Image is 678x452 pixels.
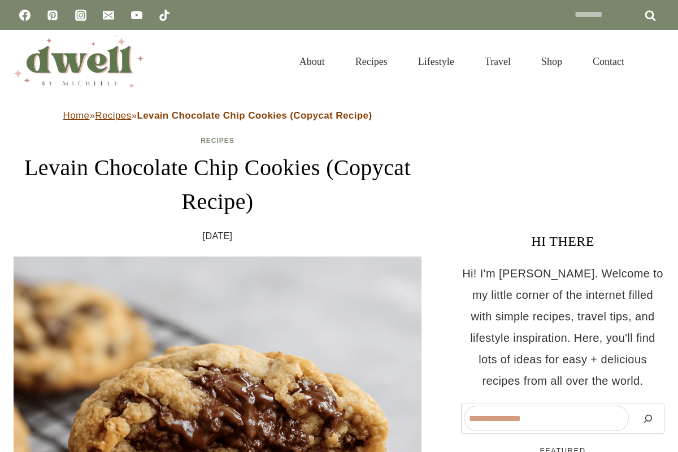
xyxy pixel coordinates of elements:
[470,42,526,81] a: Travel
[69,4,92,27] a: Instagram
[284,42,340,81] a: About
[645,52,664,71] button: View Search Form
[14,151,421,219] h1: Levain Chocolate Chip Cookies (Copycat Recipe)
[63,110,372,121] span: » »
[137,110,372,121] strong: Levain Chocolate Chip Cookies (Copycat Recipe)
[203,228,233,245] time: [DATE]
[577,42,640,81] a: Contact
[14,36,144,88] img: DWELL by michelle
[461,263,664,392] p: Hi! I'm [PERSON_NAME]. Welcome to my little corner of the internet filled with simple recipes, tr...
[284,42,640,81] nav: Primary Navigation
[14,4,36,27] a: Facebook
[153,4,176,27] a: TikTok
[526,42,577,81] a: Shop
[41,4,64,27] a: Pinterest
[201,137,234,145] a: Recipes
[340,42,403,81] a: Recipes
[95,110,131,121] a: Recipes
[125,4,148,27] a: YouTube
[97,4,120,27] a: Email
[461,231,664,251] h3: HI THERE
[63,110,90,121] a: Home
[634,406,662,431] button: Search
[403,42,470,81] a: Lifestyle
